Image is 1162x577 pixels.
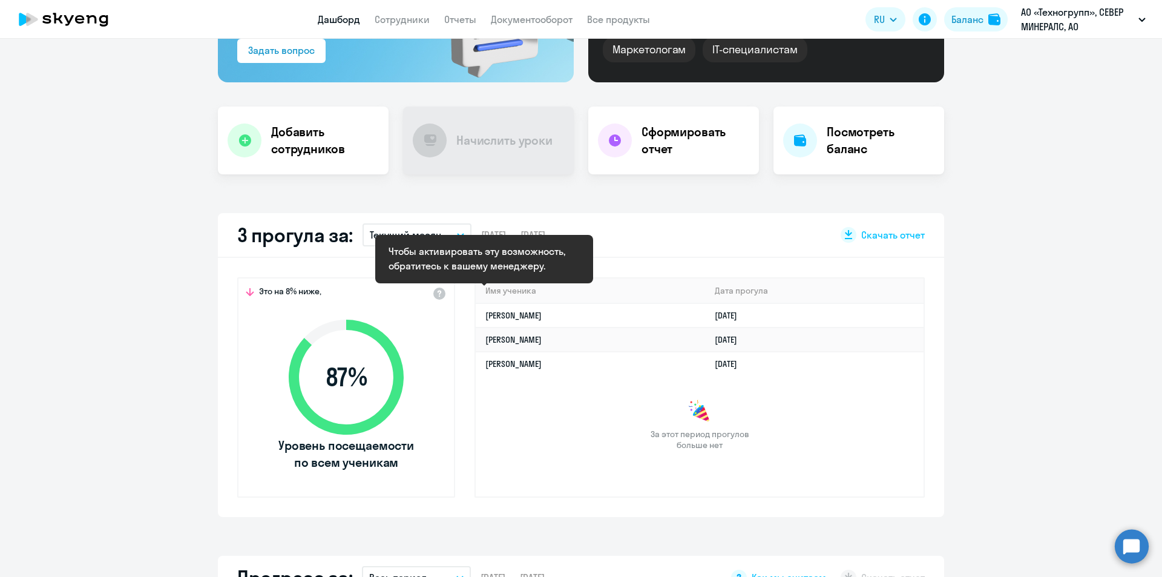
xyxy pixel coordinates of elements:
span: Это на 8% ниже, [259,286,321,300]
th: Дата прогула [705,279,924,303]
button: Текущий месяц [363,223,471,246]
a: Отчеты [444,13,476,25]
div: IT-специалистам [703,37,807,62]
th: Имя ученика [476,279,705,303]
h4: Сформировать отчет [642,124,749,157]
button: Задать вопрос [237,39,326,63]
a: [DATE] [715,310,747,321]
span: Скачать отчет [861,228,925,242]
button: Балансbalance [944,7,1008,31]
a: [PERSON_NAME] [485,310,542,321]
a: [PERSON_NAME] [485,334,542,345]
p: АО «Техногрупп», СЕВЕР МИНЕРАЛС, АО [1021,5,1134,34]
span: RU [874,12,885,27]
div: Баланс [951,12,983,27]
span: За этот период прогулов больше нет [649,429,750,450]
h4: Добавить сотрудников [271,124,379,157]
h2: 3 прогула за: [237,223,353,247]
button: АО «Техногрупп», СЕВЕР МИНЕРАЛС, АО [1015,5,1152,34]
img: congrats [688,400,712,424]
a: [DATE] [715,334,747,345]
a: Документооборот [491,13,573,25]
div: Маркетологам [603,37,695,62]
a: Дашборд [318,13,360,25]
button: RU [865,7,905,31]
span: 87 % [277,363,416,392]
div: Чтобы активировать эту возможность, обратитесь к вашему менеджеру. [389,244,580,273]
div: Задать вопрос [248,43,315,58]
a: [DATE] [715,358,747,369]
span: [DATE] — [DATE] [481,228,545,242]
p: Текущий месяц [370,228,442,242]
a: Сотрудники [375,13,430,25]
a: [PERSON_NAME] [485,358,542,369]
span: Уровень посещаемости по всем ученикам [277,437,416,471]
img: balance [988,13,1000,25]
a: Все продукты [587,13,650,25]
h4: Посмотреть баланс [827,124,934,157]
h4: Начислить уроки [456,132,553,149]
